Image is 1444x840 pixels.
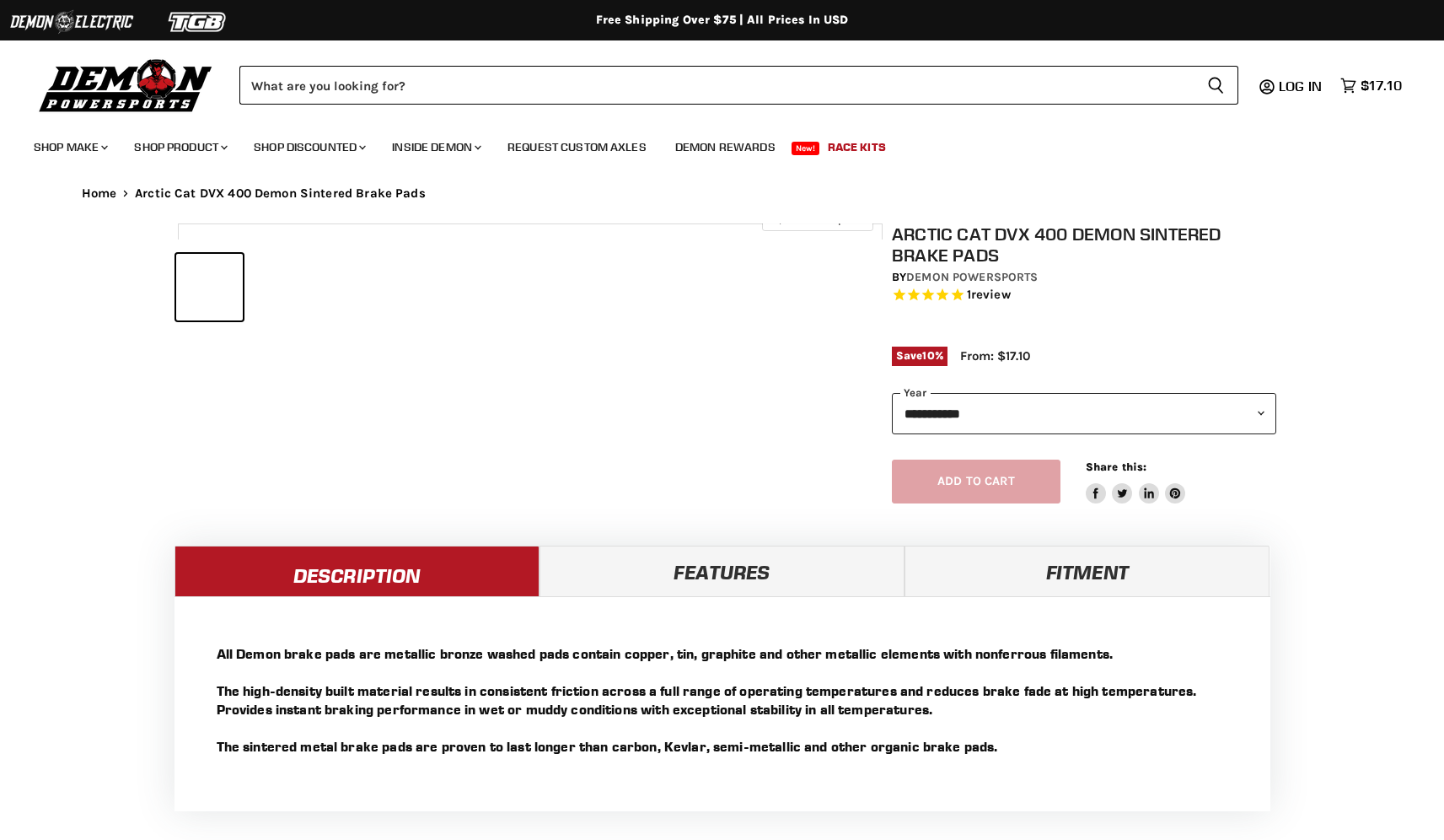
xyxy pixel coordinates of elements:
[1086,460,1186,504] aside: Share this:
[239,66,1238,105] form: Product
[1332,73,1410,98] a: $17.10
[48,13,1397,28] div: Free Shipping Over $75 | All Prices In USD
[34,55,218,115] img: Demon Powersports
[217,644,1228,756] p: All Demon brake pads are metallic bronze washed pads contain copper, tin, graphite and other meta...
[892,223,1276,266] h1: Arctic Cat DVX 400 Demon Sintered Brake Pads
[792,142,820,155] span: New!
[239,66,1194,105] input: Search
[21,130,118,164] a: Shop Make
[906,270,1038,284] a: Demon Powersports
[82,186,117,201] a: Home
[176,254,243,320] button: Arctic Cat DVX 400 Demon Sintered Brake Pads thumbnail
[770,213,864,225] span: Click to expand
[1194,66,1238,105] button: Search
[135,6,261,38] img: TGB Logo 2
[892,287,1276,304] span: Rated 5.0 out of 5 stars 1 reviews
[815,130,899,164] a: Race Kits
[48,186,1397,201] nav: Breadcrumbs
[892,268,1276,287] div: by
[21,123,1398,164] ul: Main menu
[967,288,1011,303] span: 1 reviews
[1086,460,1146,473] span: Share this:
[8,6,135,38] img: Demon Electric Logo 2
[379,130,491,164] a: Inside Demon
[495,130,659,164] a: Request Custom Axles
[135,186,426,201] span: Arctic Cat DVX 400 Demon Sintered Brake Pads
[539,546,905,596] a: Features
[922,349,934,362] span: 10
[121,130,238,164] a: Shop Product
[960,348,1030,363] span: From: $17.10
[971,288,1011,303] span: review
[892,347,947,365] span: Save %
[248,254,314,320] button: Arctic Cat DVX 400 Demon Sintered Brake Pads thumbnail
[1279,78,1322,94] span: Log in
[174,546,539,596] a: Description
[1271,78,1332,94] a: Log in
[1361,78,1402,94] span: $17.10
[241,130,376,164] a: Shop Discounted
[663,130,788,164] a: Demon Rewards
[905,546,1270,596] a: Fitment
[892,393,1276,434] select: year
